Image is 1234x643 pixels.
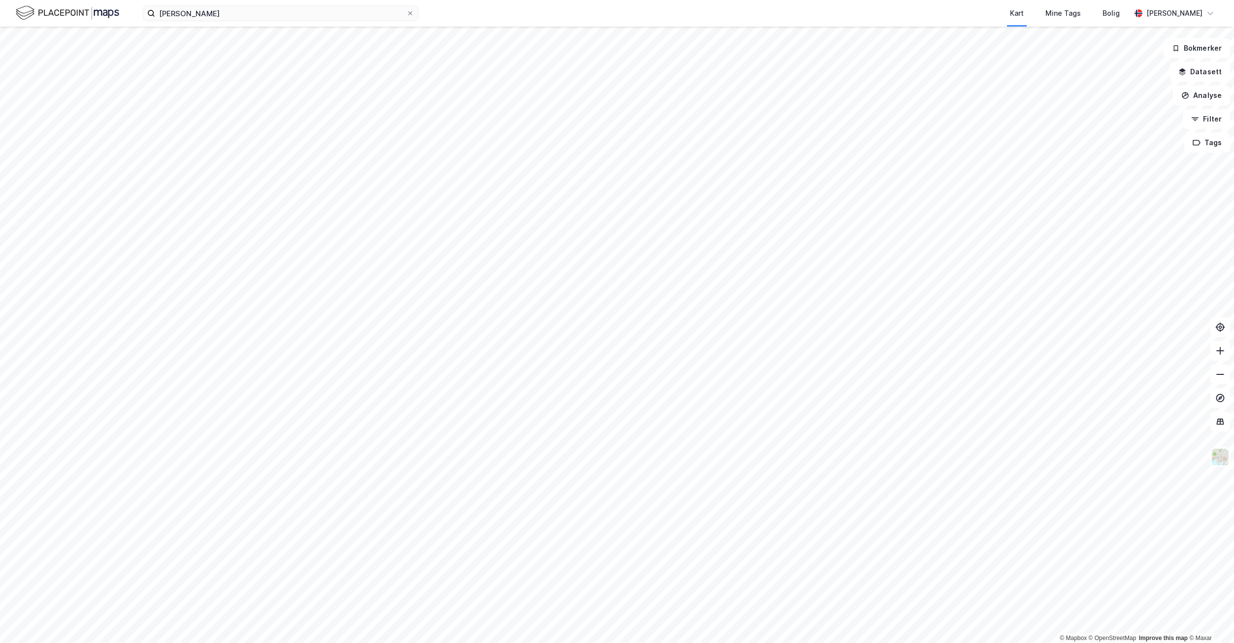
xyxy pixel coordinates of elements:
a: Improve this map [1139,635,1188,642]
div: Kontrollprogram for chat [1185,596,1234,643]
a: OpenStreetMap [1089,635,1137,642]
img: logo.f888ab2527a4732fd821a326f86c7f29.svg [16,4,119,22]
button: Tags [1184,133,1230,153]
button: Datasett [1170,62,1230,82]
div: Bolig [1103,7,1120,19]
button: Analyse [1173,86,1230,105]
iframe: Chat Widget [1185,596,1234,643]
a: Mapbox [1060,635,1087,642]
img: Z [1211,448,1230,466]
input: Søk på adresse, matrikkel, gårdeiere, leietakere eller personer [155,6,406,21]
div: Mine Tags [1045,7,1081,19]
button: Bokmerker [1164,38,1230,58]
div: [PERSON_NAME] [1146,7,1202,19]
button: Filter [1183,109,1230,129]
div: Kart [1010,7,1024,19]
